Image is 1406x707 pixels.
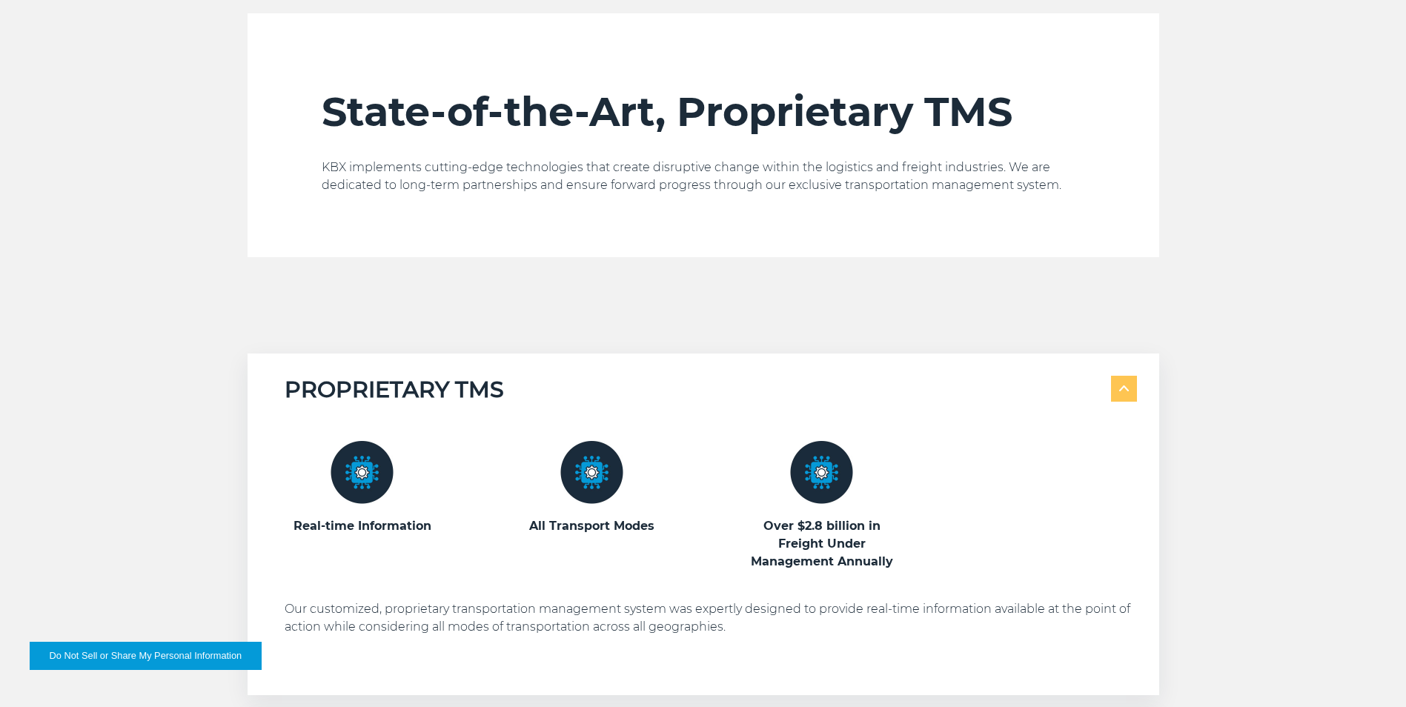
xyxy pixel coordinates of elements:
p: KBX implements cutting-edge technologies that create disruptive change within the logistics and f... [322,159,1085,194]
h2: State-of-the-Art, Proprietary TMS [322,87,1085,136]
h5: PROPRIETARY TMS [285,376,504,404]
img: arrow [1119,385,1129,391]
h3: All Transport Modes [514,517,670,535]
h3: Over $2.8 billion in Freight Under Management Annually [744,517,900,571]
p: Our customized, proprietary transportation management system was expertly designed to provide rea... [285,600,1137,636]
button: Do Not Sell or Share My Personal Information [30,642,262,670]
h3: Real-time Information [285,517,440,535]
